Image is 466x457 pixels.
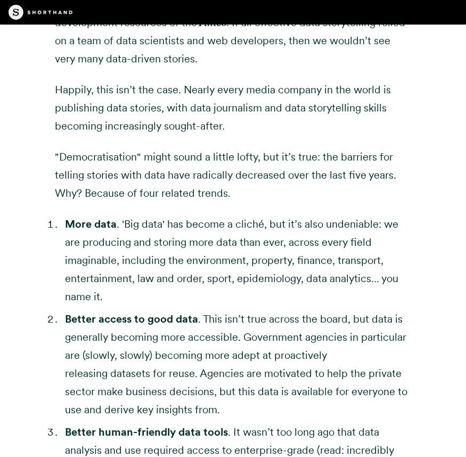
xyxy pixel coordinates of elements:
[197,16,226,29] em: Times
[65,312,198,325] strong: Better access to good data
[9,5,72,20] img: The Craft
[65,426,228,438] strong: Better human-friendly data tools
[55,81,411,135] p: Happily, this isn’t the case. Nearly every media company in the world is publishing data stories,...
[55,148,411,202] p: "Democratisation" might sound a little lofty, but it’s true: the barriers for telling stories wit...
[65,218,117,230] strong: More data
[65,215,411,306] li: . 'Big data' has become a cliché, but it’s also undeniable: we are producing and storing more dat...
[65,310,411,419] li: . This isn’t true across the board, but data is generally becoming more accessible. Government ag...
